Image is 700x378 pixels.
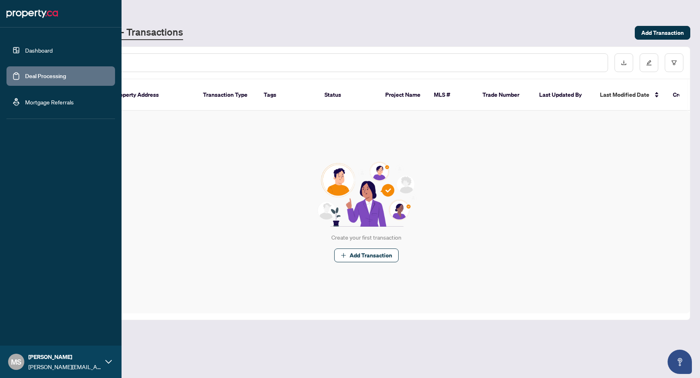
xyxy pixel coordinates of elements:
th: Last Modified Date [593,79,666,111]
th: Property Address [107,79,196,111]
span: download [621,60,627,66]
span: plus [341,253,346,258]
img: Null State Icon [314,162,418,227]
div: Create your first transaction [331,233,401,242]
th: MLS # [427,79,476,111]
button: Open asap [668,350,692,374]
button: Add Transaction [334,248,399,262]
button: Add Transaction [635,26,690,40]
th: Status [318,79,379,111]
button: filter [665,53,683,72]
th: Last Updated By [533,79,593,111]
a: Dashboard [25,47,53,54]
th: Tags [257,79,318,111]
button: download [615,53,633,72]
button: edit [640,53,658,72]
span: [PERSON_NAME][EMAIL_ADDRESS][DOMAIN_NAME] [28,362,101,371]
span: Last Modified Date [600,90,649,99]
span: Add Transaction [641,26,684,39]
span: [PERSON_NAME] [28,353,101,361]
a: Deal Processing [25,72,66,80]
th: Trade Number [476,79,533,111]
th: Project Name [379,79,427,111]
a: Mortgage Referrals [25,98,74,106]
span: Add Transaction [350,249,392,262]
span: filter [671,60,677,66]
span: MS [11,356,21,367]
img: logo [6,7,58,20]
span: edit [646,60,652,66]
th: Transaction Type [196,79,257,111]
